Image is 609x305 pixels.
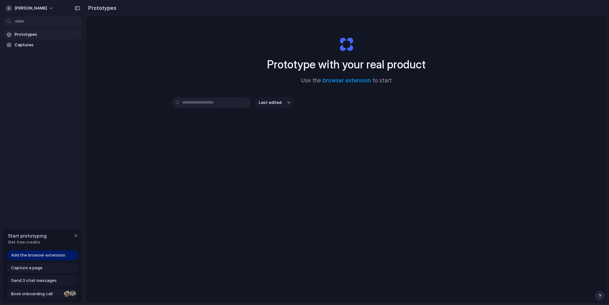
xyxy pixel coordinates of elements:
a: Prototypes [3,30,82,39]
span: Last edited [259,99,282,106]
span: Add the browser extension [11,252,65,258]
span: Use the to start [301,77,392,85]
span: [PERSON_NAME] [15,5,47,11]
h1: Prototype with your real product [267,56,426,73]
span: Send 3 chat messages [11,277,57,284]
a: Book onboarding call [7,289,78,299]
a: browser extension [323,77,371,84]
span: Captures [15,42,80,48]
h2: Prototypes [86,4,116,12]
span: Start prototyping [8,232,47,239]
span: Prototypes [15,31,80,38]
button: [PERSON_NAME] [3,3,57,13]
button: Last edited [255,97,294,108]
div: Christian Iacullo [69,290,76,298]
span: Get free credits [8,239,47,245]
div: Nicole Kubica [63,290,71,298]
span: Capture a page [11,265,43,271]
a: Captures [3,40,82,50]
a: Add the browser extension [7,250,78,260]
span: Book onboarding call [11,291,61,297]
